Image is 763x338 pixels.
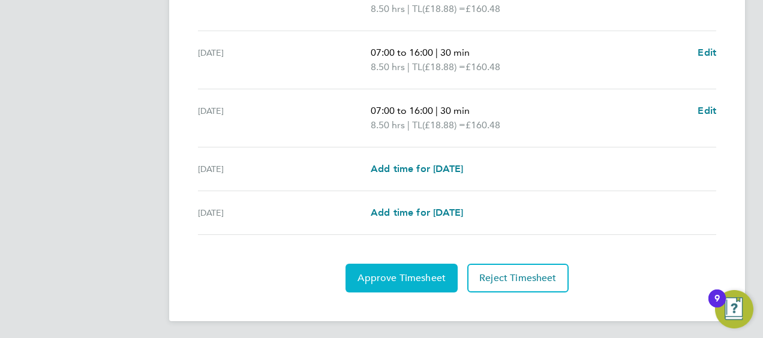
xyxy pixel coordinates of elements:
[440,47,470,58] span: 30 min
[467,264,569,292] button: Reject Timesheet
[698,46,716,60] a: Edit
[371,47,433,58] span: 07:00 to 16:00
[358,272,446,284] span: Approve Timesheet
[465,3,500,14] span: £160.48
[714,298,720,314] div: 9
[698,47,716,58] span: Edit
[371,163,463,174] span: Add time for [DATE]
[412,60,422,74] span: TL
[407,119,410,131] span: |
[371,119,405,131] span: 8.50 hrs
[371,3,405,14] span: 8.50 hrs
[371,206,463,220] a: Add time for [DATE]
[371,105,433,116] span: 07:00 to 16:00
[465,119,500,131] span: £160.48
[435,105,438,116] span: |
[371,61,405,73] span: 8.50 hrs
[407,61,410,73] span: |
[422,3,465,14] span: (£18.88) =
[698,105,716,116] span: Edit
[422,61,465,73] span: (£18.88) =
[465,61,500,73] span: £160.48
[412,118,422,132] span: TL
[371,207,463,218] span: Add time for [DATE]
[371,162,463,176] a: Add time for [DATE]
[198,162,371,176] div: [DATE]
[435,47,438,58] span: |
[346,264,458,292] button: Approve Timesheet
[198,206,371,220] div: [DATE]
[440,105,470,116] span: 30 min
[698,104,716,118] a: Edit
[422,119,465,131] span: (£18.88) =
[479,272,557,284] span: Reject Timesheet
[198,46,371,74] div: [DATE]
[412,2,422,16] span: TL
[407,3,410,14] span: |
[198,104,371,132] div: [DATE]
[715,290,753,328] button: Open Resource Center, 9 new notifications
